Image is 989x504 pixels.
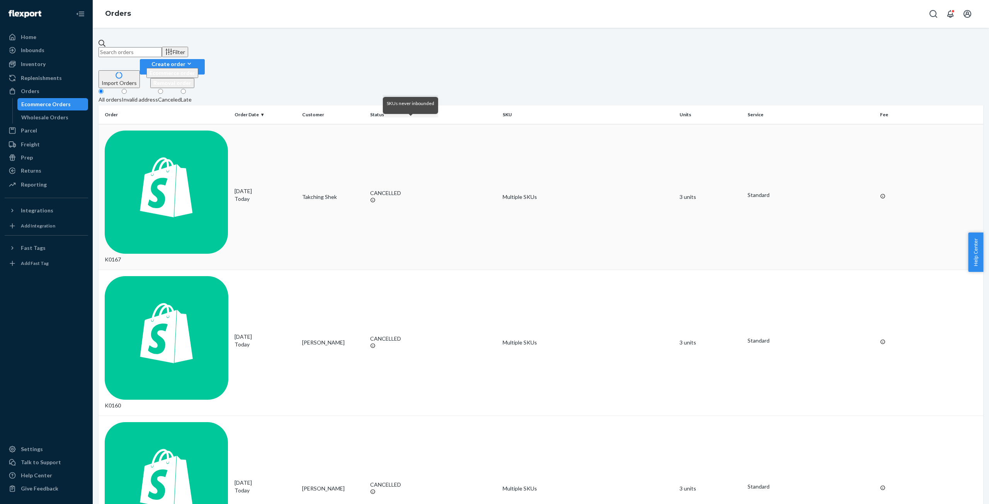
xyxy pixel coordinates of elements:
[21,458,61,466] div: Talk to Support
[5,44,88,56] a: Inbounds
[5,443,88,455] a: Settings
[5,124,88,137] a: Parcel
[21,60,46,68] div: Inventory
[5,151,88,164] a: Prep
[21,244,46,252] div: Fast Tags
[21,74,62,82] div: Replenishments
[943,6,958,22] button: Open notifications
[105,131,228,264] div: K0167
[21,100,71,108] div: Ecommerce Orders
[387,100,434,107] p: SKUs never inbounded
[235,333,296,348] div: [DATE]
[500,124,676,270] td: Multiple SKUs
[370,189,497,197] div: CANCELLED
[235,195,296,203] p: Today
[21,167,41,175] div: Returns
[5,178,88,191] a: Reporting
[8,10,41,18] img: Flexport logo
[5,138,88,151] a: Freight
[235,341,296,348] p: Today
[99,105,231,124] th: Order
[165,48,185,56] div: Filter
[21,33,36,41] div: Home
[5,72,88,84] a: Replenishments
[21,485,58,492] div: Give Feedback
[153,80,191,86] span: Removal order
[748,483,874,490] p: Standard
[99,96,122,104] div: All orders
[235,479,296,494] div: [DATE]
[5,204,88,217] button: Integrations
[367,105,500,124] th: Status
[500,270,676,416] td: Multiple SKUs
[299,124,367,270] td: Takching Shek
[73,6,88,22] button: Close Navigation
[231,105,299,124] th: Order Date
[21,472,52,479] div: Help Center
[21,141,40,148] div: Freight
[21,445,43,453] div: Settings
[5,469,88,482] a: Help Center
[370,481,497,489] div: CANCELLED
[181,96,192,104] div: Late
[748,191,874,199] p: Standard
[99,3,137,25] ol: breadcrumbs
[146,60,198,68] div: Create order
[5,165,88,177] a: Returns
[5,456,88,468] a: Talk to Support
[676,124,744,270] td: 3 units
[105,9,131,18] a: Orders
[676,105,744,124] th: Units
[5,58,88,70] a: Inventory
[21,87,39,95] div: Orders
[21,260,49,266] div: Add Fast Tag
[235,487,296,494] p: Today
[21,181,47,188] div: Reporting
[21,222,55,229] div: Add Integration
[5,31,88,43] a: Home
[744,105,877,124] th: Service
[140,59,205,75] button: Create orderEcommerce orderRemoval order
[5,482,88,495] button: Give Feedback
[21,207,53,214] div: Integrations
[21,114,68,121] div: Wholesale Orders
[158,89,163,94] input: Canceled
[877,105,983,124] th: Fee
[5,257,88,270] a: Add Fast Tag
[99,70,140,88] button: Import Orders
[17,111,88,124] a: Wholesale Orders
[302,111,364,118] div: Customer
[122,89,127,94] input: Invalid address
[21,154,33,161] div: Prep
[122,96,158,104] div: Invalid address
[5,242,88,254] button: Fast Tags
[370,335,497,343] div: CANCELLED
[235,187,296,203] div: [DATE]
[99,89,104,94] input: All orders
[150,78,194,88] button: Removal order
[5,85,88,97] a: Orders
[181,89,186,94] input: Late
[105,276,228,409] div: K0160
[17,98,88,110] a: Ecommerce Orders
[748,337,874,344] p: Standard
[146,68,198,78] button: Ecommerce order
[676,270,744,416] td: 3 units
[5,220,88,232] a: Add Integration
[99,47,162,57] input: Search orders
[500,105,676,124] th: SKU
[21,127,37,134] div: Parcel
[299,270,367,416] td: [PERSON_NAME]
[158,96,181,104] div: Canceled
[926,6,941,22] button: Open Search Box
[968,232,983,272] button: Help Center
[162,47,188,57] button: Filter
[960,6,975,22] button: Open account menu
[21,46,44,54] div: Inbounds
[150,70,195,76] span: Ecommerce order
